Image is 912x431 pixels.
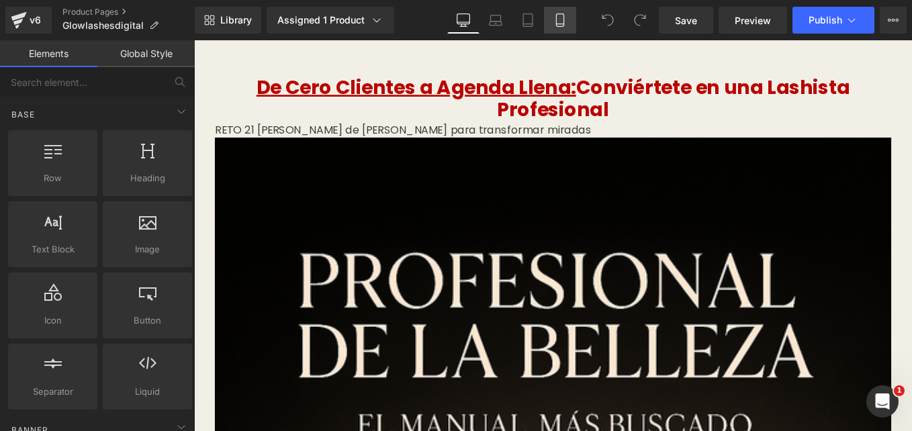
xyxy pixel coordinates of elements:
a: Desktop [447,7,480,34]
a: Tablet [512,7,544,34]
a: Product Pages [62,7,195,17]
span: Row [12,171,93,185]
span: 1 [894,385,905,396]
a: Preview [719,7,787,34]
span: Image [107,242,188,256]
iframe: Intercom live chat [866,385,899,418]
span: Preview [735,13,771,28]
button: More [880,7,907,34]
span: Library [220,14,252,26]
button: Publish [792,7,874,34]
span: Icon [12,314,93,328]
span: Save [675,13,697,28]
a: Global Style [97,40,195,67]
div: v6 [27,11,44,29]
u: De Cero Clientes a Agenda Llena: [71,38,432,68]
span: Glowlashesdigital [62,20,144,31]
a: v6 [5,7,52,34]
button: Undo [594,7,621,34]
span: Publish [809,15,842,26]
button: Redo [627,7,653,34]
p: RETO 21 [PERSON_NAME] de [PERSON_NAME] para transformar miradas [24,92,789,110]
span: Base [10,108,36,121]
div: Assigned 1 Product [277,13,383,27]
span: Liquid [107,385,188,399]
span: Button [107,314,188,328]
span: Heading [107,171,188,185]
span: Separator [12,385,93,399]
font: Conviértete en una Lashista Profesional [71,38,742,93]
a: Laptop [480,7,512,34]
span: Text Block [12,242,93,256]
a: Mobile [544,7,576,34]
a: New Library [195,7,261,34]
